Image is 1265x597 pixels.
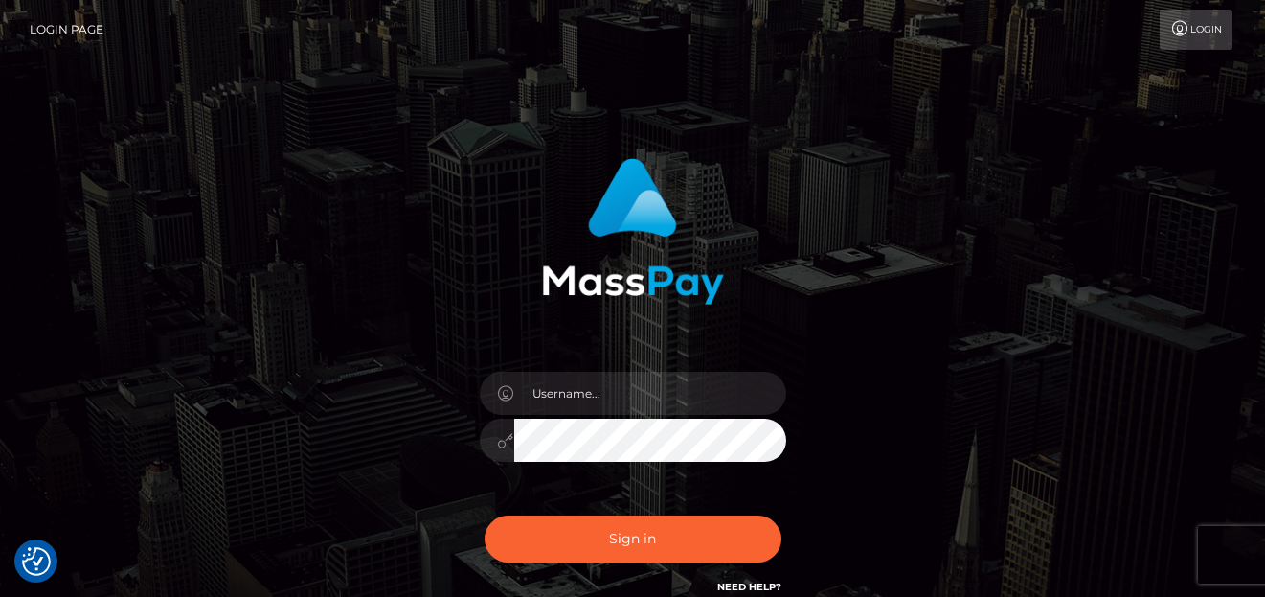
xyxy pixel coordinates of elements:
[22,547,51,576] button: Consent Preferences
[485,516,781,563] button: Sign in
[1160,10,1232,50] a: Login
[22,547,51,576] img: Revisit consent button
[542,158,724,305] img: MassPay Login
[717,581,781,593] a: Need Help?
[30,10,103,50] a: Login Page
[514,372,786,415] input: Username...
